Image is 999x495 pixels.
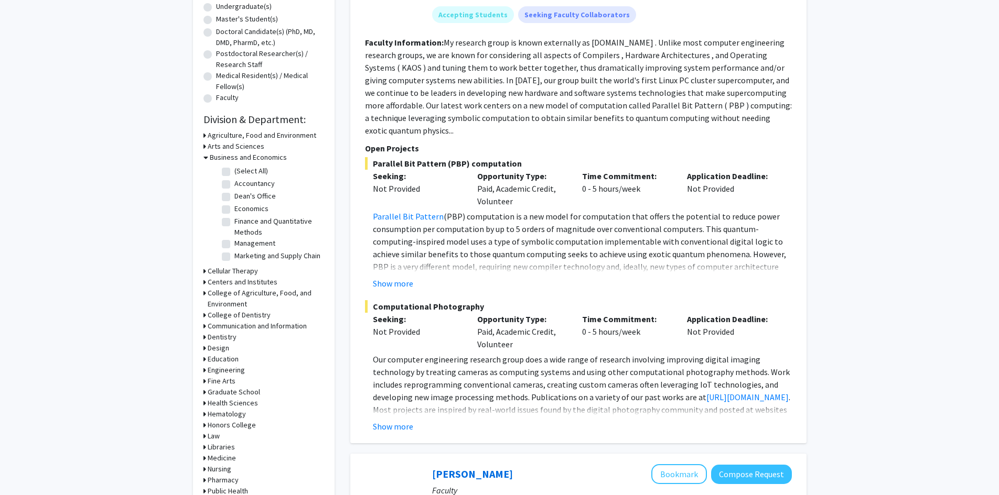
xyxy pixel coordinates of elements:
[8,448,45,487] iframe: Chat
[234,203,268,214] label: Economics
[365,142,792,155] p: Open Projects
[208,387,260,398] h3: Graduate School
[208,332,237,343] h3: Dentistry
[582,170,671,182] p: Time Commitment:
[373,170,462,182] p: Seeking:
[373,325,462,338] div: Not Provided
[208,321,307,332] h3: Communication and Information
[679,313,784,350] div: Not Provided
[208,354,239,365] h3: Education
[208,475,239,486] h3: Pharmacy
[477,313,566,325] p: Opportunity Type:
[208,464,231,475] h3: Nursing
[706,392,789,402] a: [URL][DOMAIN_NAME]
[216,26,324,48] label: Doctoral Candidate(s) (PhD, MD, DMD, PharmD, etc.)
[234,216,321,238] label: Finance and Quantitative Methods
[208,453,236,464] h3: Medicine
[365,300,792,313] span: Computational Photography
[216,14,278,25] label: Master's Student(s)
[373,210,792,298] p: (PBP) computation is a new model for computation that offers the potential to reduce power consum...
[234,166,268,177] label: (Select All)
[208,409,246,420] h3: Hematology
[365,157,792,170] span: Parallel Bit Pattern (PBP) computation
[373,353,792,428] p: Our computer engineering research group does a wide range of research involving improving digital...
[208,376,235,387] h3: Fine Arts
[210,152,287,163] h3: Business and Economics
[216,92,239,103] label: Faculty
[208,420,256,431] h3: Honors College
[687,313,776,325] p: Application Deadline:
[373,182,462,195] div: Not Provided
[582,313,671,325] p: Time Commitment:
[574,170,679,207] div: 0 - 5 hours/week
[574,313,679,350] div: 0 - 5 hours/week
[687,170,776,182] p: Application Deadline:
[469,313,574,350] div: Paid, Academic Credit, Volunteer
[208,442,235,453] h3: Libraries
[373,277,413,290] button: Show more
[208,277,277,288] h3: Centers and Institutes
[469,170,574,207] div: Paid, Academic Credit, Volunteer
[208,398,258,409] h3: Health Sciences
[432,6,514,23] mat-chip: Accepting Students
[216,1,272,12] label: Undergraduate(s)
[208,431,220,442] h3: Law
[208,141,264,152] h3: Arts and Sciences
[365,37,444,48] b: Faculty Information:
[216,70,324,92] label: Medical Resident(s) / Medical Fellow(s)
[208,310,271,321] h3: College of Dentistry
[203,113,324,126] h2: Division & Department:
[477,170,566,182] p: Opportunity Type:
[234,178,275,189] label: Accountancy
[373,420,413,433] button: Show more
[651,464,707,484] button: Add Manoj Sapkota to Bookmarks
[216,48,324,70] label: Postdoctoral Researcher(s) / Research Staff
[208,130,316,141] h3: Agriculture, Food and Environment
[518,6,636,23] mat-chip: Seeking Faculty Collaborators
[711,465,792,484] button: Compose Request to Manoj Sapkota
[208,266,258,277] h3: Cellular Therapy
[365,37,792,136] fg-read-more: My research group is known externally as [DOMAIN_NAME] . Unlike most computer engineering researc...
[432,467,513,480] a: [PERSON_NAME]
[373,313,462,325] p: Seeking:
[234,238,275,249] label: Management
[234,250,320,261] label: Marketing and Supply Chain
[679,170,784,207] div: Not Provided
[208,343,229,354] h3: Design
[373,211,444,222] a: Parallel Bit Pattern
[234,191,276,202] label: Dean's Office
[208,288,324,310] h3: College of Agriculture, Food, and Environment
[208,365,245,376] h3: Engineering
